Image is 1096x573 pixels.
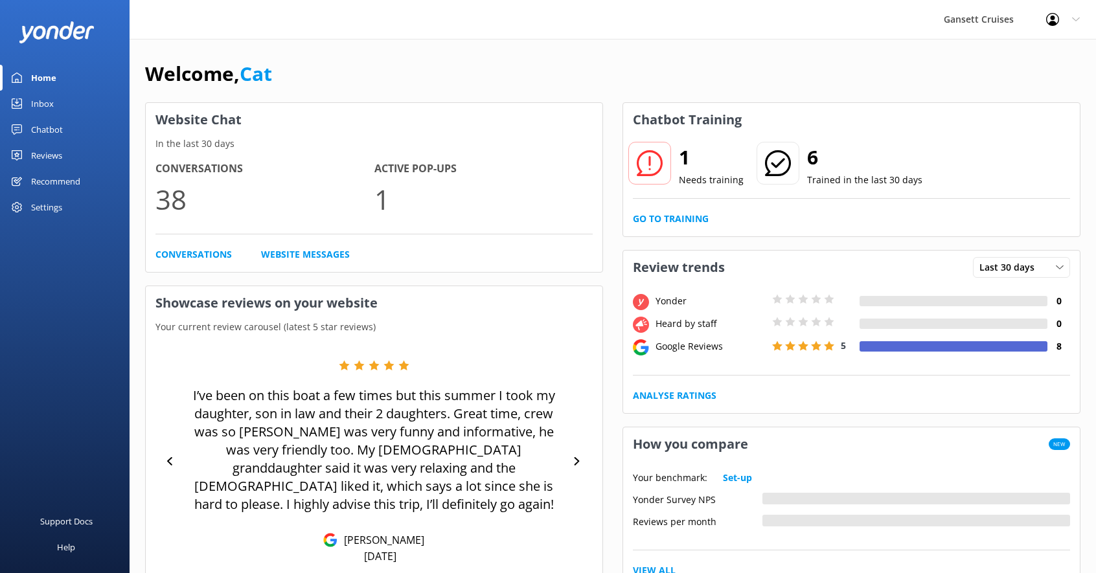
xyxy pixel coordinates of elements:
img: Google Reviews [323,533,337,547]
div: Home [31,65,56,91]
h3: Chatbot Training [623,103,751,137]
span: 5 [841,339,846,352]
h4: 8 [1047,339,1070,354]
h4: 0 [1047,317,1070,331]
h3: Showcase reviews on your website [146,286,602,320]
div: Reviews per month [633,515,762,526]
a: Website Messages [261,247,350,262]
p: In the last 30 days [146,137,602,151]
div: Recommend [31,168,80,194]
p: Your benchmark: [633,471,707,485]
a: Go to Training [633,212,709,226]
div: Heard by staff [652,317,769,331]
p: I’ve been on this boat a few times but this summer I took my daughter, son in law and their 2 dau... [181,387,567,513]
div: Chatbot [31,117,63,142]
a: Analyse Ratings [633,388,716,403]
p: 1 [374,177,593,221]
div: Inbox [31,91,54,117]
span: New [1049,438,1070,450]
h4: Active Pop-ups [374,161,593,177]
a: Conversations [155,247,232,262]
a: Set-up [723,471,752,485]
p: Needs training [679,173,744,187]
div: Reviews [31,142,62,168]
div: Support Docs [40,508,93,534]
h2: 6 [807,142,922,173]
h4: Conversations [155,161,374,177]
p: 38 [155,177,374,221]
p: [DATE] [364,549,396,563]
p: Trained in the last 30 days [807,173,922,187]
div: Yonder [652,294,769,308]
div: Yonder Survey NPS [633,493,762,504]
img: yonder-white-logo.png [19,21,94,43]
span: Last 30 days [979,260,1042,275]
h3: Review trends [623,251,735,284]
h2: 1 [679,142,744,173]
div: Settings [31,194,62,220]
div: Google Reviews [652,339,769,354]
div: Help [57,534,75,560]
p: [PERSON_NAME] [337,533,424,547]
h3: Website Chat [146,103,602,137]
h1: Welcome, [145,58,272,89]
p: Your current review carousel (latest 5 star reviews) [146,320,602,334]
a: Cat [240,60,272,87]
h3: How you compare [623,427,758,461]
h4: 0 [1047,294,1070,308]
